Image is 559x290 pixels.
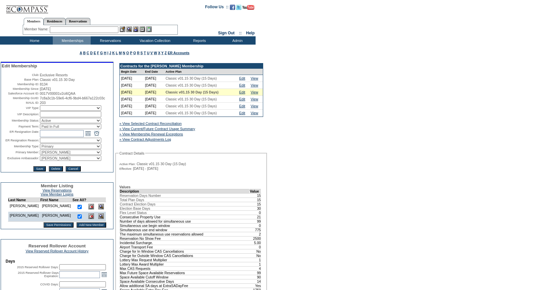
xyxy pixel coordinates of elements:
[43,188,72,192] a: View Reservations
[236,7,241,11] a: Follow us on Twitter
[140,26,145,32] img: Reservations
[40,202,73,212] td: [PERSON_NAME]
[73,198,86,202] td: See All?
[251,111,258,115] a: View
[166,76,217,80] span: Classic v01.15 30 Day (15 Days)
[120,232,250,236] td: The maximum simultaneous use reservations allowed
[2,78,39,82] td: Base Plan:
[98,204,104,209] img: View Dashboard
[119,151,145,155] legend: Contract Details
[120,279,250,283] td: Space Available Consecutive Days
[166,111,217,115] span: Classic v01.15 30 Day (15 Days)
[28,243,86,248] span: Reserved Rollover Account
[180,36,218,45] td: Reports
[2,111,39,117] td: VIP Description:
[250,210,261,215] td: 0
[120,215,250,219] td: Consecutive Property Use
[144,75,164,82] td: [DATE]
[150,51,153,55] a: V
[2,118,39,123] td: Membership Status:
[120,211,147,215] span: Flex Level Status
[88,213,94,219] img: Delete
[2,156,39,161] td: Exclusive Ambassador:
[250,223,261,228] td: 0
[116,51,118,55] a: L
[2,91,39,95] td: Salesforce Account ID:
[126,26,132,32] img: View
[120,202,155,206] span: Contract Election Days
[236,5,241,10] img: Follow us on Twitter
[146,26,152,32] img: b_calculator.gif
[24,26,50,32] div: Member Name:
[250,206,261,210] td: 30
[33,166,46,171] input: Save
[53,36,91,45] td: Memberships
[40,96,105,100] span: 7c8a3c1b-59e6-4cf6-9bd4-b667a122c03c
[250,215,261,219] td: 21
[250,228,261,232] td: 775
[2,124,39,129] td: Payment Term:
[119,51,122,55] a: M
[66,18,90,25] a: Reservations
[40,101,46,105] span: 203
[98,213,104,219] img: View Dashboard
[120,240,250,245] td: Incidental Surcharge.
[77,222,107,228] input: Add New Member
[133,51,136,55] a: Q
[91,36,129,45] td: Reservations
[250,283,261,288] td: Yes
[120,236,250,240] td: Reservation No Show Fee
[120,89,144,96] td: [DATE]
[250,189,261,193] td: Value
[120,258,250,262] td: Lottery Max Request Multiplier
[144,69,164,75] td: End Date
[251,76,258,80] a: View
[120,219,250,223] td: Number of days allowed for simultaneous use
[66,166,80,171] input: Cancel
[120,82,144,89] td: [DATE]
[129,36,180,45] td: Vacation Collection
[239,97,245,101] a: Edit
[242,5,254,10] img: Subscribe to our YouTube Channel
[2,150,39,155] td: Primary Member:
[230,5,235,10] img: Become our fan on Facebook
[120,253,250,258] td: Charge for Outside Window CAS Cancellations
[251,104,258,108] a: View
[126,51,129,55] a: O
[120,249,250,253] td: Charge for In Window CAS Cancellations
[161,51,164,55] a: Y
[40,87,51,91] span: [DATE]
[166,83,217,87] span: Classic v01.15 30 Day (15 Days)
[251,97,258,101] a: View
[120,283,250,288] td: Allow additional SA days at ExtraSADayFee
[133,166,158,170] span: [DATE] - [DATE]
[40,198,73,202] td: First Name
[44,18,66,25] a: Residences
[137,162,186,166] span: Classic v01.15 30 Day (15 Day)
[90,51,93,55] a: D
[80,51,82,55] a: A
[250,198,261,202] td: 15
[119,162,136,166] span: Active Plan:
[120,198,144,202] span: Total Plan Days
[119,122,182,126] a: » View Selected Contract Reconciliation
[133,26,139,32] img: Impersonate
[250,240,261,245] td: 5.00
[251,90,258,94] a: View
[250,202,261,206] td: 15
[87,51,89,55] a: C
[6,259,109,264] td: Days
[250,249,261,253] td: No
[100,51,103,55] a: G
[230,7,235,11] a: Become our fan on Facebook
[44,222,74,228] input: Save Permissions
[250,193,261,198] td: 15
[18,271,59,278] label: 2015 Reserved Rollover Days Expiration:
[147,51,149,55] a: U
[239,90,245,94] a: Edit
[168,51,189,55] a: ER Accounts
[24,18,44,25] a: Members
[218,31,234,35] a: Sign Out
[8,212,40,222] td: [PERSON_NAME]
[15,36,53,45] td: Home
